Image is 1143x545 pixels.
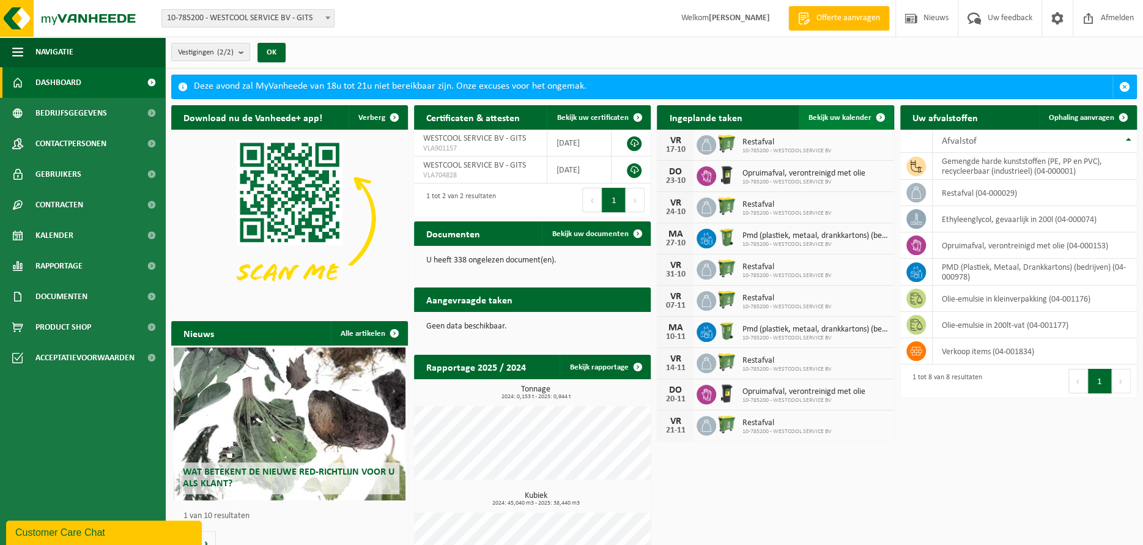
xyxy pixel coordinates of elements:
[257,43,286,62] button: OK
[423,171,538,180] span: VLA704828
[35,98,107,128] span: Bedrijfsgegevens
[742,179,865,186] span: 10-785200 - WESTCOOL SERVICE BV
[933,180,1137,206] td: restafval (04-000029)
[808,114,871,122] span: Bekijk uw kalender
[663,208,687,217] div: 24-10
[420,492,651,506] h3: Kubiek
[331,321,407,346] a: Alle artikelen
[35,251,83,281] span: Rapportage
[35,67,81,98] span: Dashboard
[547,105,649,130] a: Bekijk uw certificaten
[663,417,687,426] div: VR
[1049,114,1114,122] span: Ophaling aanvragen
[716,352,737,373] img: WB-0770-HPE-GN-50
[663,323,687,333] div: MA
[657,105,754,129] h2: Ingeplande taken
[742,303,831,311] span: 10-785200 - WESTCOOL SERVICE BV
[742,387,865,397] span: Opruimafval, verontreinigd met olie
[933,259,1137,286] td: PMD (Plastiek, Metaal, Drankkartons) (bedrijven) (04-000978)
[358,114,385,122] span: Verberg
[1088,369,1112,393] button: 1
[414,355,538,379] h2: Rapportage 2025 / 2024
[414,105,532,129] h2: Certificaten & attesten
[349,105,407,130] button: Verberg
[542,221,649,246] a: Bekijk uw documenten
[423,144,538,154] span: VLA901157
[663,177,687,185] div: 23-10
[663,270,687,279] div: 31-10
[933,153,1137,180] td: gemengde harde kunststoffen (PE, PP en PVC), recycleerbaar (industrieel) (04-000001)
[663,364,687,373] div: 14-11
[178,43,234,62] span: Vestigingen
[171,105,335,129] h2: Download nu de Vanheede+ app!
[742,169,865,179] span: Opruimafval, verontreinigd met olie
[171,321,226,345] h2: Nieuws
[1112,369,1131,393] button: Next
[161,9,335,28] span: 10-785200 - WESTCOOL SERVICE BV - GITS
[217,48,234,56] count: (2/2)
[942,136,977,146] span: Afvalstof
[6,518,204,545] iframe: chat widget
[663,395,687,404] div: 20-11
[933,286,1137,312] td: olie-emulsie in kleinverpakking (04-001176)
[742,241,887,248] span: 10-785200 - WESTCOOL SERVICE BV
[799,105,893,130] a: Bekijk uw kalender
[742,138,831,147] span: Restafval
[183,512,402,521] p: 1 van 10 resultaten
[602,188,626,212] button: 1
[788,6,889,31] a: Offerte aanvragen
[423,161,526,170] span: WESTCOOL SERVICE BV - GITS
[557,114,628,122] span: Bekijk uw certificaten
[663,146,687,154] div: 17-10
[709,13,770,23] strong: [PERSON_NAME]
[663,136,687,146] div: VR
[742,272,831,280] span: 10-785200 - WESTCOOL SERVICE BV
[933,206,1137,232] td: ethyleenglycol, gevaarlijk in 200l (04-000074)
[663,333,687,341] div: 10-11
[547,157,612,184] td: [DATE]
[35,343,135,373] span: Acceptatievoorwaarden
[742,418,831,428] span: Restafval
[663,239,687,248] div: 27-10
[420,394,651,400] span: 2024: 0,153 t - 2025: 0,944 t
[742,397,865,404] span: 10-785200 - WESTCOOL SERVICE BV
[663,302,687,310] div: 07-11
[35,281,87,312] span: Documenten
[183,467,394,489] span: Wat betekent de nieuwe RED-richtlijn voor u als klant?
[742,428,831,436] span: 10-785200 - WESTCOOL SERVICE BV
[716,227,737,248] img: WB-0240-HPE-GN-50
[560,355,649,379] a: Bekijk rapportage
[663,261,687,270] div: VR
[552,230,628,238] span: Bekijk uw documenten
[716,383,737,404] img: WB-0240-HPE-BK-01
[420,385,651,400] h3: Tonnage
[742,356,831,366] span: Restafval
[420,187,496,213] div: 1 tot 2 van 2 resultaten
[426,322,638,331] p: Geen data beschikbaar.
[35,128,106,159] span: Contactpersonen
[933,312,1137,338] td: olie-emulsie in 200lt-vat (04-001177)
[414,287,525,311] h2: Aangevraagde taken
[35,159,81,190] span: Gebruikers
[716,258,737,279] img: WB-0770-HPE-GN-50
[1039,105,1136,130] a: Ophaling aanvragen
[716,165,737,185] img: WB-0240-HPE-BK-01
[35,37,73,67] span: Navigatie
[35,190,83,220] span: Contracten
[582,188,602,212] button: Previous
[742,325,887,335] span: Pmd (plastiek, metaal, drankkartons) (bedrijven)
[933,338,1137,365] td: verkoop items (04-001834)
[716,289,737,310] img: WB-0770-HPE-GN-50
[933,232,1137,259] td: opruimafval, verontreinigd met olie (04-000153)
[742,335,887,342] span: 10-785200 - WESTCOOL SERVICE BV
[174,347,406,500] a: Wat betekent de nieuwe RED-richtlijn voor u als klant?
[414,221,492,245] h2: Documenten
[742,231,887,241] span: Pmd (plastiek, metaal, drankkartons) (bedrijven)
[663,426,687,435] div: 21-11
[426,256,638,265] p: U heeft 338 ongelezen document(en).
[1068,369,1088,393] button: Previous
[742,147,831,155] span: 10-785200 - WESTCOOL SERVICE BV
[171,130,408,307] img: Download de VHEPlus App
[663,354,687,364] div: VR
